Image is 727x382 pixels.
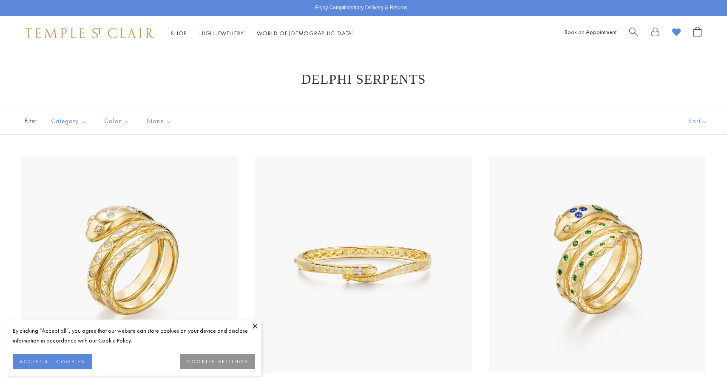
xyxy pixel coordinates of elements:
[45,112,94,131] button: Category
[13,354,92,369] button: ACCEPT ALL COOKIES
[684,342,718,374] iframe: Gorgias live chat messenger
[669,108,727,134] button: Show sort by
[21,156,238,373] img: 18K Diamond Delphi Serpent Ring
[257,29,354,37] a: World of [DEMOGRAPHIC_DATA]World of [DEMOGRAPHIC_DATA]
[315,4,407,12] p: Enjoy Complimentary Delivery & Returns
[100,116,136,127] span: Color
[171,29,187,37] a: ShopShop
[34,71,693,87] h1: Delphi Serpents
[98,112,136,131] button: Color
[142,116,179,127] span: Stone
[180,354,255,369] button: COOKIES SETTINGS
[47,116,94,127] span: Category
[26,28,154,38] img: Temple St. Clair
[629,27,638,40] a: Search
[199,29,244,37] a: High JewelleryHigh Jewellery
[693,27,701,40] a: Open Shopping Bag
[13,326,255,345] div: By clicking “Accept all”, you agree that our website can store cookies on your device and disclos...
[672,27,681,40] a: View Wishlist
[565,28,616,36] a: Book an Appointment
[140,112,179,131] button: Stone
[255,156,472,373] img: 18K Delphi Serpent Bracelet
[171,28,354,39] nav: Main navigation
[489,156,706,373] img: 18K Tsavorite Delphi Serpent Ring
